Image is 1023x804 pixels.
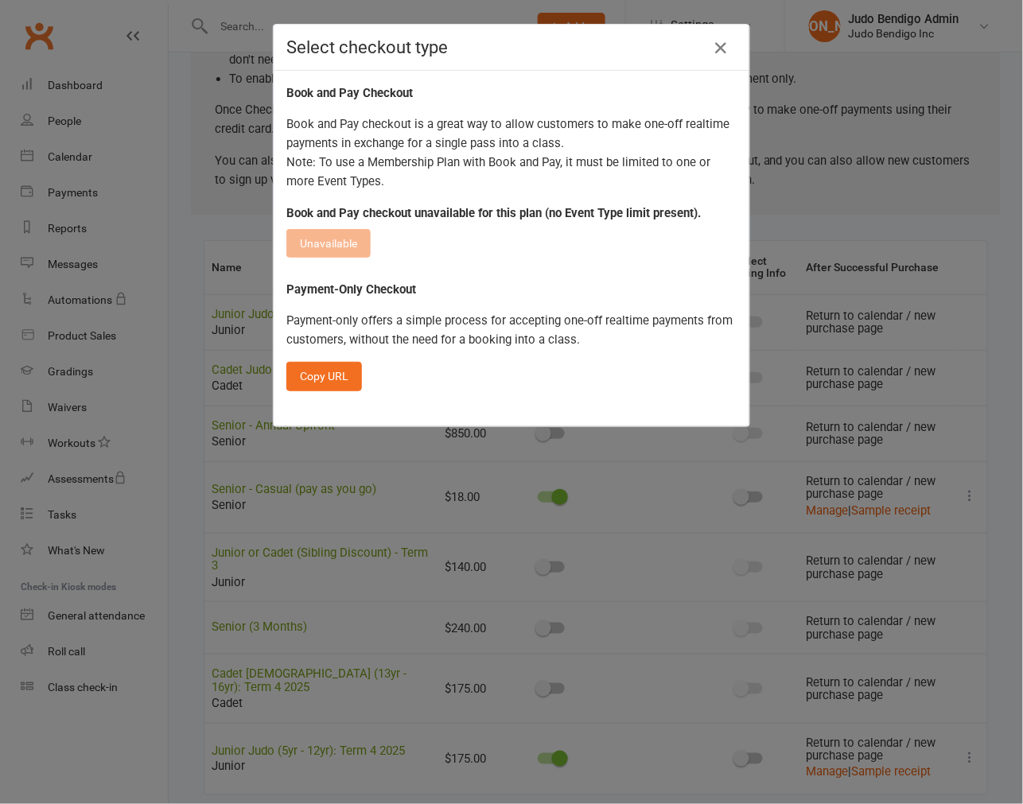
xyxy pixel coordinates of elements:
[286,311,737,349] p: Payment-only offers a simple process for accepting one-off realtime payments from customers, with...
[286,206,701,220] strong: Book and Pay checkout unavailable for this plan (no Event Type limit present).
[286,37,737,57] h4: Select checkout type
[286,86,413,100] strong: Book and Pay Checkout
[286,362,362,390] button: Copy URL
[286,282,416,297] strong: Payment-Only Checkout
[286,115,737,191] p: Book and Pay checkout is a great way to allow customers to make one-off realtime payments in exch...
[708,35,733,60] button: Close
